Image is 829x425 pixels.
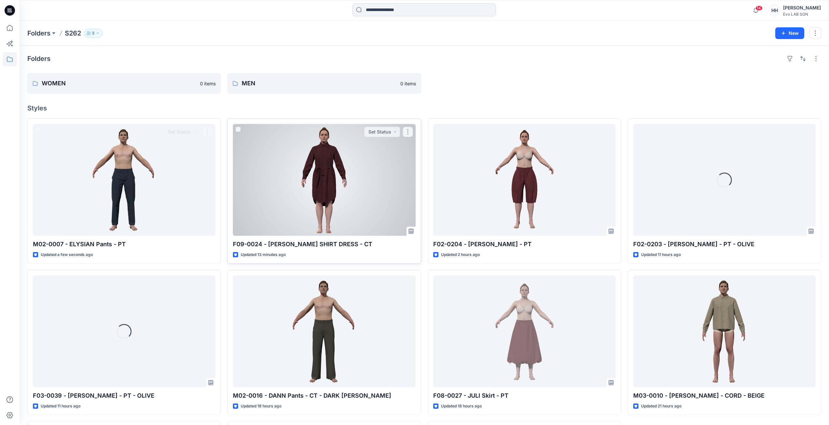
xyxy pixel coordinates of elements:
h4: Styles [27,104,821,112]
p: F08-0027 - JULI Skirt - PT [433,391,616,400]
p: M02-0007 - ELYSIAN Pants - PT [33,240,215,249]
a: M02-0016 - DANN Pants - CT - DARK LODEN [233,276,415,387]
p: 0 items [200,80,216,87]
button: New [775,27,804,39]
a: F09-0024 - JEANIE SHIRT DRESS - CT [233,124,415,236]
p: Updated 13 minutes ago [241,251,286,258]
p: S262 [65,29,81,38]
h4: Folders [27,55,50,63]
a: MEN0 items [227,73,421,94]
p: F02-0204 - [PERSON_NAME] - PT [433,240,616,249]
a: F02-0204 - JENNY Shoulotte - PT [433,124,616,236]
p: Updated 2 hours ago [441,251,480,258]
p: Updated a few seconds ago [41,251,93,258]
div: HH [769,5,780,16]
p: F03-0039 - [PERSON_NAME] - PT - OLIVE [33,391,215,400]
p: Updated 11 hours ago [41,403,80,410]
p: Updated 18 hours ago [441,403,482,410]
div: [PERSON_NAME] [783,4,821,12]
a: WOMEN0 items [27,73,221,94]
p: MEN [242,79,396,88]
p: Updated 18 hours ago [241,403,281,410]
button: 3 [84,29,103,38]
p: M02-0016 - DANN Pants - CT - DARK [PERSON_NAME] [233,391,415,400]
span: 14 [755,6,763,11]
p: F09-0024 - [PERSON_NAME] SHIRT DRESS - CT [233,240,415,249]
a: M02-0007 - ELYSIAN Pants - PT [33,124,215,236]
p: WOMEN [42,79,196,88]
p: Updated 11 hours ago [641,251,681,258]
p: M03-0010 - [PERSON_NAME] - CORD - BEIGE [633,391,816,400]
p: 3 [92,30,94,37]
a: M03-0010 - PEDRO Overshirt - CORD - BEIGE [633,276,816,387]
div: Evo LAB SGN [783,12,821,17]
a: Folders [27,29,50,38]
p: 0 items [400,80,416,87]
p: Updated 21 hours ago [641,403,681,410]
a: F08-0027 - JULI Skirt - PT [433,276,616,387]
p: F02-0203 - [PERSON_NAME] - PT - OLIVE [633,240,816,249]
